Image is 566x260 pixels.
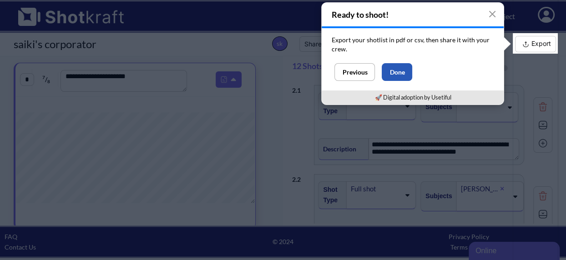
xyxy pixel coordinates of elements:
[331,35,494,54] p: Export your shotlist in pdf or csv, then share it with your crew.
[382,63,412,81] button: Done
[322,3,504,26] h4: Ready to shoot!
[7,5,84,16] div: Online
[374,94,451,101] a: 🚀 Digital adoption by Usetiful
[520,39,531,50] img: Export Icon
[334,63,375,81] button: Previous
[515,36,556,52] button: Export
